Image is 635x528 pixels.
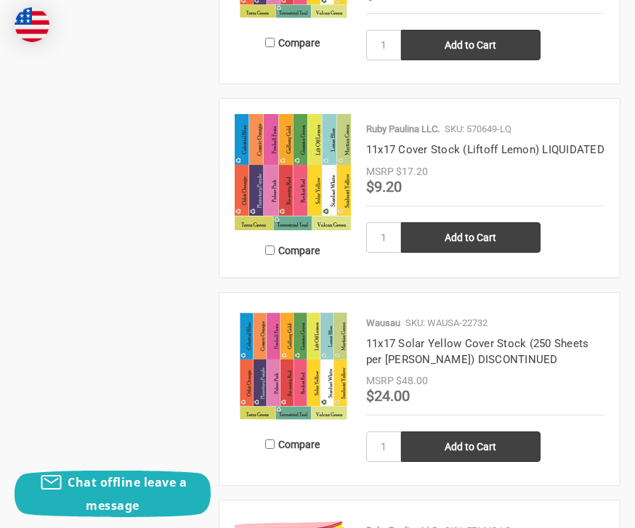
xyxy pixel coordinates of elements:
[366,316,400,330] p: Wausau
[445,122,511,137] p: SKU: 570649-LQ
[366,373,394,389] div: MSRP
[396,375,428,386] span: $48.00
[235,432,351,456] label: Compare
[235,308,351,424] img: 11x17 Solar Yellow Cover Stock (250 Sheets per Ream)
[366,387,410,405] span: $24.00
[401,431,541,462] input: Add to Cart
[366,122,440,137] p: Ruby Paulina LLC.
[15,471,211,517] button: Chat offline leave a message
[15,7,49,42] img: duty and tax information for United States
[68,474,187,513] span: Chat offline leave a message
[265,439,275,449] input: Compare
[396,166,428,177] span: $17.20
[405,316,488,330] p: SKU: WAUSA-22732
[235,238,351,262] label: Compare
[366,164,394,179] div: MSRP
[401,30,541,60] input: Add to Cart
[235,114,351,230] img: 11x17 Cover Stock (Liftoff Lemon) LIQUIDATED
[366,337,589,367] a: 11x17 Solar Yellow Cover Stock (250 Sheets per [PERSON_NAME]) DISCONTINUED
[265,245,275,255] input: Compare
[366,143,604,156] a: 11x17 Cover Stock (Liftoff Lemon) LIQUIDATED
[401,222,541,253] input: Add to Cart
[366,178,402,195] span: $9.20
[265,38,275,47] input: Compare
[235,31,351,54] label: Compare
